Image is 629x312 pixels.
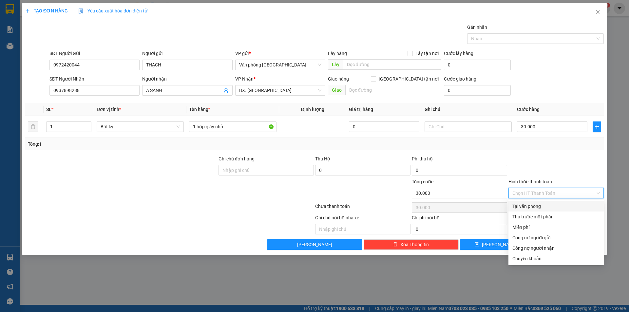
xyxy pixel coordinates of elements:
input: Ghi Chú [425,121,512,132]
button: delete [28,121,38,132]
span: Lấy tận nơi [413,50,441,57]
div: Cước gửi hàng sẽ được ghi vào công nợ của người nhận [508,243,604,253]
label: Cước giao hàng [444,76,476,82]
button: save[PERSON_NAME] [460,239,531,250]
span: Giá trị hàng [349,107,373,112]
input: Dọc đường [345,85,441,95]
div: Người gửi [142,50,232,57]
div: Phí thu hộ [412,155,507,165]
b: Biên nhận gởi hàng hóa [42,9,63,63]
span: user-add [223,88,229,93]
input: VD: Bàn, Ghế [189,121,276,132]
div: Công nợ người gửi [512,234,600,241]
div: Công nợ người nhận [512,245,600,252]
label: Hình thức thanh toán [508,179,552,184]
span: VP Nhận [235,76,254,82]
span: plus [25,9,30,13]
span: Thu Hộ [315,156,330,161]
button: Close [589,3,607,22]
span: Giao [328,85,345,95]
div: SĐT Người Gửi [49,50,140,57]
span: plus [593,124,601,129]
div: SĐT Người Nhận [49,75,140,83]
span: Văn phòng Tân Phú [239,60,321,70]
span: Định lượng [301,107,324,112]
span: Bất kỳ [101,122,180,132]
span: Xóa Thông tin [400,241,429,248]
span: save [475,242,479,247]
div: Tại văn phòng [512,203,600,210]
input: 0 [349,121,419,132]
span: Cước hàng [517,107,540,112]
b: An Anh Limousine [8,42,36,73]
div: VP gửi [235,50,325,57]
span: delete [393,242,398,247]
span: close [595,9,600,15]
span: [GEOGRAPHIC_DATA] tận nơi [376,75,441,83]
div: Chi phí nội bộ [412,214,507,224]
input: Cước giao hàng [444,85,511,96]
input: Dọc đường [343,59,441,70]
span: TẠO ĐƠN HÀNG [25,8,68,13]
div: Tổng: 1 [28,140,243,148]
input: Cước lấy hàng [444,60,511,70]
span: BX. Ninh Sơn [239,85,321,95]
div: Cước gửi hàng sẽ được ghi vào công nợ của người gửi [508,232,604,243]
span: SL [46,107,51,112]
span: Lấy [328,59,343,70]
th: Ghi chú [422,103,514,116]
div: Ghi chú nội bộ nhà xe [315,214,410,224]
span: Tổng cước [412,179,433,184]
label: Gán nhãn [467,25,487,30]
input: Ghi chú đơn hàng [219,165,314,175]
span: [PERSON_NAME] [297,241,332,248]
input: Nhập ghi chú [315,224,410,234]
span: Lấy hàng [328,51,347,56]
span: Giao hàng [328,76,349,82]
span: Đơn vị tính [97,107,121,112]
span: [PERSON_NAME] [482,241,517,248]
button: deleteXóa Thông tin [364,239,459,250]
div: Người nhận [142,75,232,83]
div: Miễn phí [512,224,600,231]
span: Yêu cầu xuất hóa đơn điện tử [78,8,147,13]
label: Ghi chú đơn hàng [219,156,255,161]
div: Chuyển khoản [512,255,600,262]
div: Thu trước một phần [512,213,600,220]
span: Tên hàng [189,107,210,112]
label: Cước lấy hàng [444,51,473,56]
div: Chưa thanh toán [314,203,411,214]
img: icon [78,9,84,14]
button: [PERSON_NAME] [267,239,362,250]
button: plus [593,121,601,132]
